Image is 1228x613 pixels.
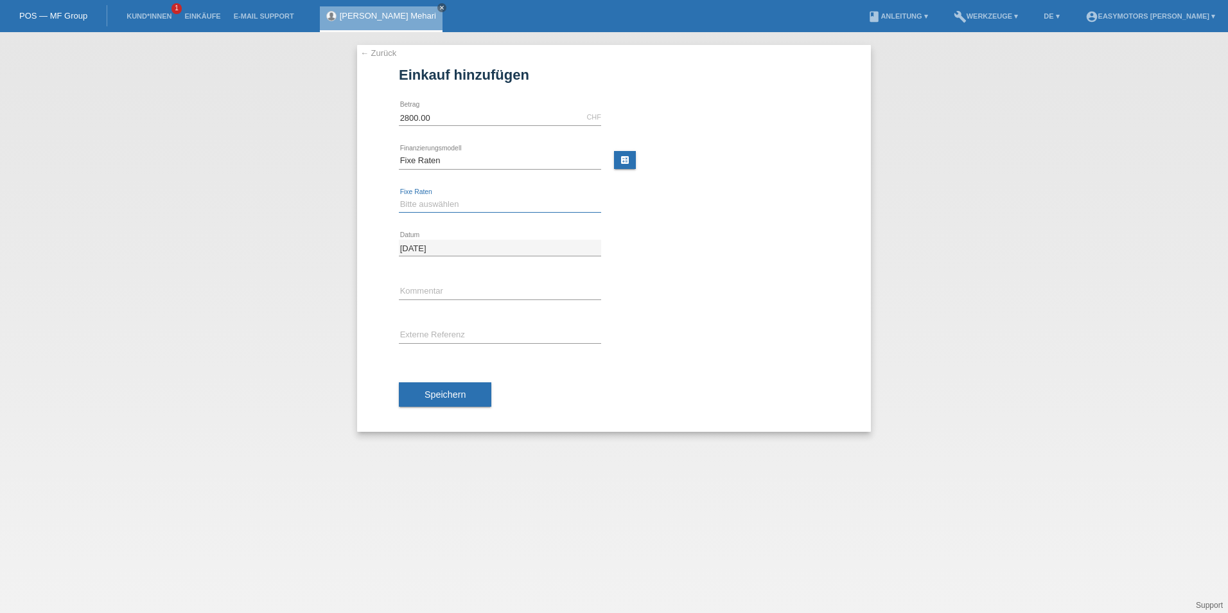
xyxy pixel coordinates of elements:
[227,12,301,20] a: E-Mail Support
[178,12,227,20] a: Einkäufe
[614,151,636,169] a: calculate
[620,155,630,165] i: calculate
[1085,10,1098,23] i: account_circle
[340,11,436,21] a: [PERSON_NAME] Mehari
[1196,601,1223,610] a: Support
[171,3,182,14] span: 1
[1037,12,1066,20] a: DE ▾
[868,10,881,23] i: book
[437,3,446,12] a: close
[360,48,396,58] a: ← Zurück
[954,10,967,23] i: build
[399,67,829,83] h1: Einkauf hinzufügen
[19,11,87,21] a: POS — MF Group
[861,12,934,20] a: bookAnleitung ▾
[120,12,178,20] a: Kund*innen
[586,113,601,121] div: CHF
[947,12,1025,20] a: buildWerkzeuge ▾
[439,4,445,11] i: close
[399,382,491,407] button: Speichern
[1079,12,1222,20] a: account_circleEasymotors [PERSON_NAME] ▾
[425,389,466,400] span: Speichern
